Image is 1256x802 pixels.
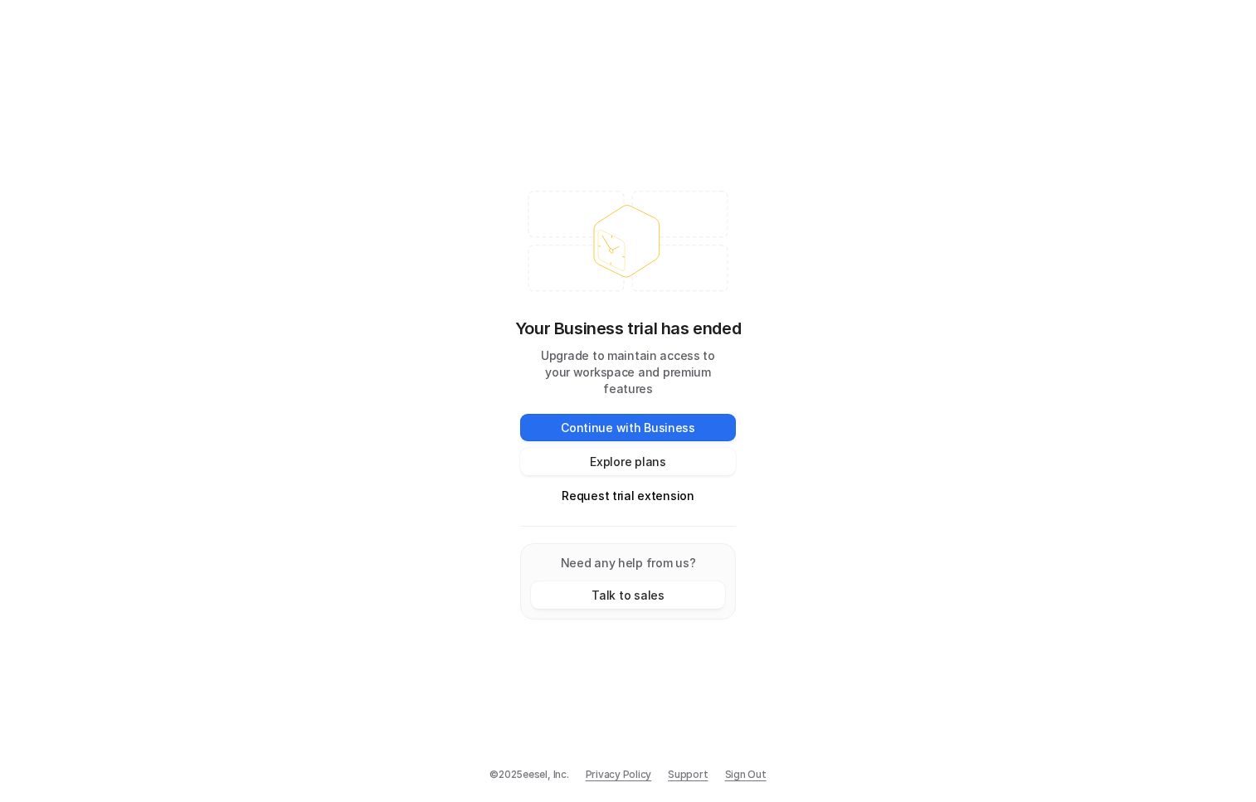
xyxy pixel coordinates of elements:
button: Request trial extension [520,482,736,509]
p: Your Business trial has ended [515,316,741,341]
a: Privacy Policy [586,767,652,782]
span: Support [668,767,708,782]
button: Continue with Business [520,414,736,441]
button: Explore plans [520,448,736,475]
button: Talk to sales [531,581,725,609]
a: Sign Out [725,767,767,782]
p: Need any help from us? [531,554,725,571]
p: © 2025 eesel, Inc. [489,767,568,782]
p: Upgrade to maintain access to your workspace and premium features [520,348,736,397]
